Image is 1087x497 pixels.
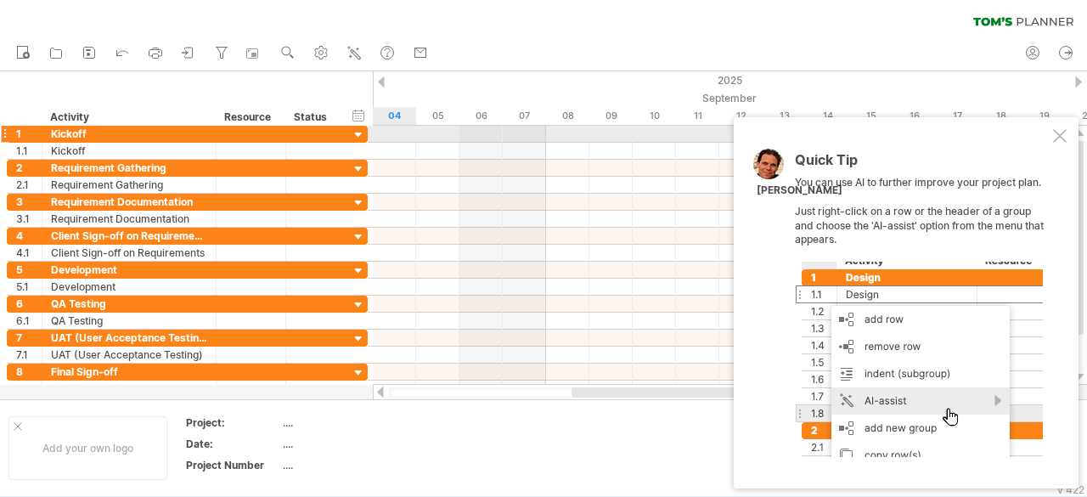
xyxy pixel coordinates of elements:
div: Resource [224,109,276,126]
div: 4.1 [16,245,42,261]
div: Status [294,109,331,126]
div: Wednesday, 17 September 2025 [936,107,979,125]
div: Thursday, 11 September 2025 [676,107,719,125]
div: 1.1 [16,143,42,159]
div: 5.1 [16,279,42,295]
div: Final Sign-off [51,381,207,397]
div: 2.1 [16,177,42,193]
div: 1 [16,126,42,142]
div: Saturday, 6 September 2025 [459,107,503,125]
div: QA Testing [51,313,207,329]
div: .... [283,458,425,472]
div: 3 [16,194,42,210]
div: 4 [16,228,42,244]
div: Activity [50,109,206,126]
div: Friday, 5 September 2025 [416,107,459,125]
div: 7 [16,330,42,346]
div: Kickoff [51,126,207,142]
div: Date: [186,437,279,451]
div: 6 [16,296,42,312]
div: [PERSON_NAME] [757,184,842,198]
div: Saturday, 13 September 2025 [763,107,806,125]
div: Monday, 15 September 2025 [849,107,893,125]
div: Friday, 19 September 2025 [1022,107,1066,125]
div: Friday, 12 September 2025 [719,107,763,125]
div: v 422 [1057,483,1084,496]
div: Kickoff [51,143,207,159]
div: 5 [16,262,42,278]
div: Tuesday, 16 September 2025 [893,107,936,125]
div: UAT (User Acceptance Testing) [51,330,207,346]
div: Requirement Gathering [51,177,207,193]
div: Add your own logo [8,416,167,480]
div: Sunday, 14 September 2025 [806,107,849,125]
div: 7.1 [16,347,42,363]
div: Tuesday, 9 September 2025 [589,107,633,125]
div: Monday, 8 September 2025 [546,107,589,125]
div: 3.1 [16,211,42,227]
div: UAT (User Acceptance Testing) [51,347,207,363]
div: Client Sign-off on Requirements [51,228,207,244]
div: 6.1 [16,313,42,329]
div: Quick Tip [795,153,1050,176]
div: 8 [16,364,42,380]
div: 2 [16,160,42,176]
div: Project Number [186,458,279,472]
div: Wednesday, 10 September 2025 [633,107,676,125]
div: You can use AI to further improve your project plan. Just right-click on a row or the header of a... [795,153,1050,457]
div: Requirement Documentation [51,194,207,210]
div: Sunday, 7 September 2025 [503,107,546,125]
div: Thursday, 4 September 2025 [373,107,416,125]
div: QA Testing [51,296,207,312]
div: Thursday, 18 September 2025 [979,107,1022,125]
div: Development [51,262,207,278]
div: Development [51,279,207,295]
div: Requirement Gathering [51,160,207,176]
div: .... [283,437,425,451]
div: Requirement Documentation [51,211,207,227]
div: .... [283,415,425,430]
div: Project: [186,415,279,430]
div: Client Sign-off on Requirements [51,245,207,261]
div: 8.1 [16,381,42,397]
div: Final Sign-off [51,364,207,380]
